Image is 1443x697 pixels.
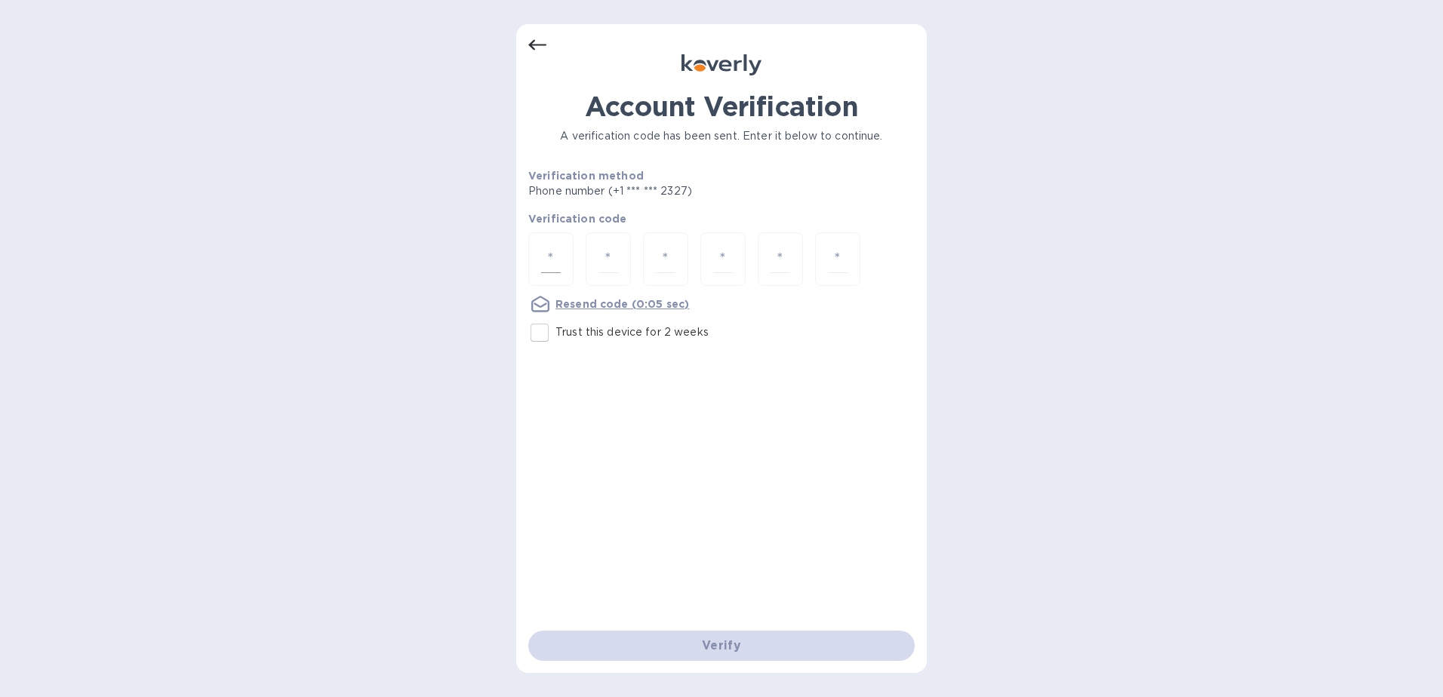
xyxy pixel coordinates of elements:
[528,211,915,226] p: Verification code
[528,183,808,199] p: Phone number (+1 *** *** 2327)
[555,324,709,340] p: Trust this device for 2 weeks
[528,128,915,144] p: A verification code has been sent. Enter it below to continue.
[528,91,915,122] h1: Account Verification
[528,170,644,182] b: Verification method
[555,298,689,310] u: Resend code (0:05 sec)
